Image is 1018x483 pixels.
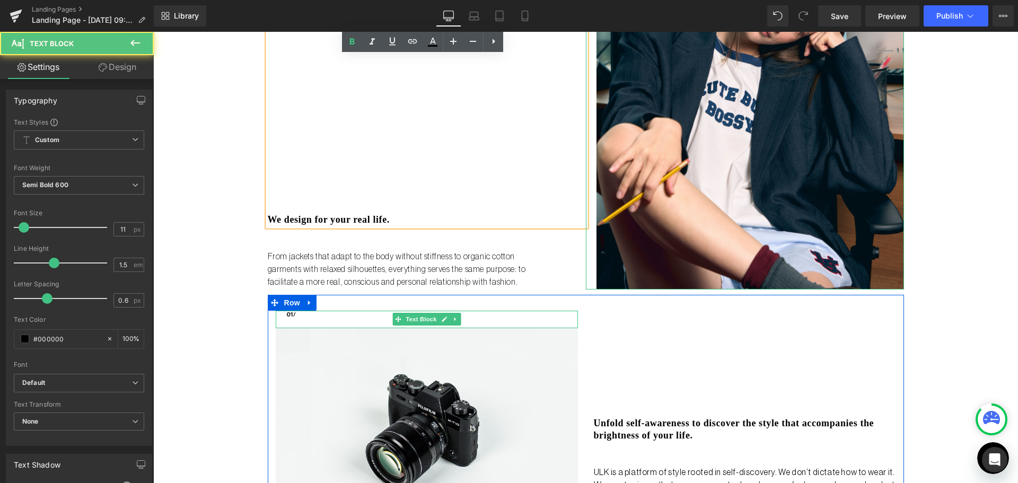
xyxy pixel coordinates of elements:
[134,261,143,268] span: em
[436,5,461,27] a: Desktop
[14,90,57,105] div: Typography
[174,11,199,21] span: Library
[35,136,59,145] b: Custom
[115,218,389,257] p: From jackets that adapt to the body without stiffness to organic cotton garments with relaxed sil...
[22,181,68,189] b: Semi Bold 600
[14,164,144,172] div: Font Weight
[487,5,512,27] a: Tablet
[133,279,425,288] p: 01/
[865,5,919,27] a: Preview
[767,5,788,27] button: Undo
[22,417,39,425] b: None
[936,12,963,20] span: Publish
[512,5,538,27] a: Mobile
[441,385,743,410] h3: Unfold self-awareness to discover the style that accompanies the brightness of your life.
[14,401,144,408] div: Text Transform
[982,447,1007,472] div: Open Intercom Messenger
[79,55,156,79] a: Design
[154,5,206,27] a: New Library
[30,39,74,48] span: Text Block
[924,5,988,27] button: Publish
[14,454,60,469] div: Text Shadow
[134,297,143,304] span: px
[993,5,1014,27] button: More
[14,209,144,217] div: Font Size
[296,281,308,294] a: Expand / Collapse
[32,5,154,14] a: Landing Pages
[22,379,45,388] i: Default
[134,226,143,233] span: px
[118,330,144,348] div: %
[150,263,163,279] a: Expand / Collapse
[33,333,101,345] input: Color
[461,5,487,27] a: Laptop
[14,280,144,288] div: Letter Spacing
[14,361,144,368] div: Font
[250,281,285,294] span: Text Block
[128,263,150,279] span: Row
[32,16,134,24] span: Landing Page - [DATE] 09:46:48
[115,182,433,194] h3: We design for your real life.
[878,11,907,22] span: Preview
[14,316,144,323] div: Text Color
[831,11,848,22] span: Save
[793,5,814,27] button: Redo
[14,245,144,252] div: Line Height
[441,434,743,472] p: ULK is a platform of style rooted in self-discovery. We don’t dictate how to wear it. We create p...
[14,118,144,126] div: Text Styles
